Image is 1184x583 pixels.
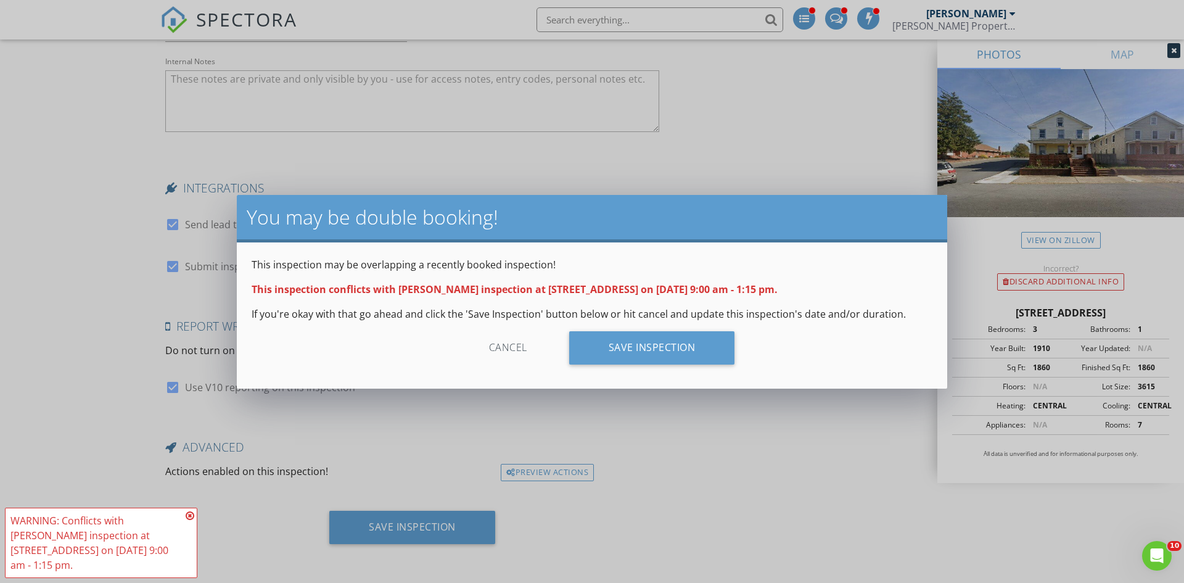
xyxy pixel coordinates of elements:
[1142,541,1172,571] iframe: Intercom live chat
[252,257,932,272] p: This inspection may be overlapping a recently booked inspection!
[247,205,937,229] h2: You may be double booking!
[569,331,735,365] div: Save Inspection
[1167,541,1182,551] span: 10
[252,307,932,321] p: If you're okay with that go ahead and click the 'Save Inspection' button below or hit cancel and ...
[450,331,567,365] div: Cancel
[252,283,778,296] strong: This inspection conflicts with [PERSON_NAME] inspection at [STREET_ADDRESS] on [DATE] 9:00 am - 1...
[10,513,182,573] div: WARNING: Conflicts with [PERSON_NAME] inspection at [STREET_ADDRESS] on [DATE] 9:00 am - 1:15 pm.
